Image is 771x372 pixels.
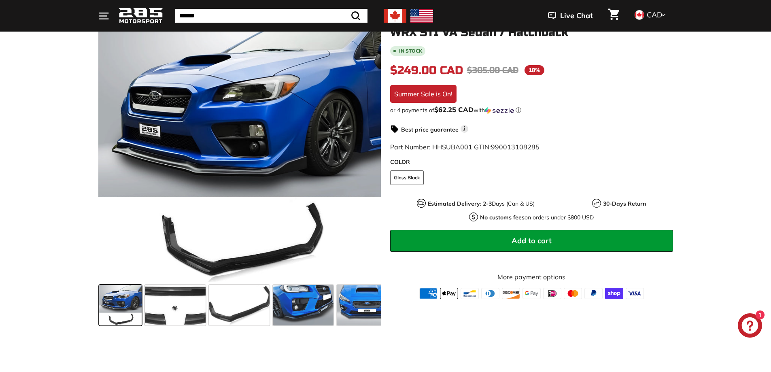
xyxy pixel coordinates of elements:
img: google_pay [522,288,541,299]
span: Part Number: HHSUBA001 GTIN: [390,143,539,151]
img: bancontact [461,288,479,299]
strong: Best price guarantee [401,126,459,133]
span: 18% [525,65,544,75]
span: $305.00 CAD [467,65,518,75]
img: visa [626,288,644,299]
span: 990013108285 [491,143,539,151]
img: shopify_pay [605,288,623,299]
h1: Front Splitter - [DATE]-[DATE] Subaru WRX & WRX STI VA Sedan / Hatchback [390,14,673,39]
a: Cart [603,2,624,30]
img: ideal [543,288,561,299]
img: american_express [419,288,438,299]
inbox-online-store-chat: Shopify online store chat [735,313,765,340]
span: CAD [647,10,662,19]
img: Logo_285_Motorsport_areodynamics_components [119,6,163,26]
div: or 4 payments of$62.25 CADwithSezzle Click to learn more about Sezzle [390,106,673,114]
strong: No customs fees [480,214,525,221]
img: paypal [584,288,603,299]
b: In stock [399,49,422,53]
label: COLOR [390,158,673,166]
div: or 4 payments of with [390,106,673,114]
img: Sezzle [485,107,514,114]
div: Summer Sale is On! [390,85,457,103]
button: Live Chat [537,6,603,26]
span: Live Chat [560,11,593,21]
span: $249.00 CAD [390,64,463,77]
img: discover [502,288,520,299]
span: i [461,125,468,133]
span: $62.25 CAD [434,105,474,114]
input: Search [175,9,367,23]
img: diners_club [481,288,499,299]
p: on orders under $800 USD [480,213,594,222]
img: master [564,288,582,299]
strong: 30-Days Return [603,200,646,207]
span: Add to cart [512,236,552,245]
p: Days (Can & US) [428,200,535,208]
button: Add to cart [390,230,673,252]
strong: Estimated Delivery: 2-3 [428,200,492,207]
a: More payment options [390,272,673,282]
img: apple_pay [440,288,458,299]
